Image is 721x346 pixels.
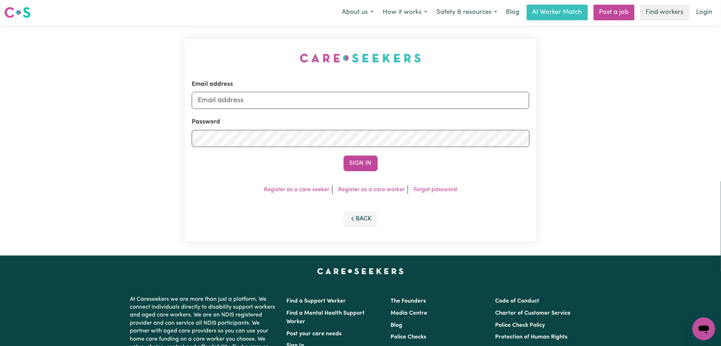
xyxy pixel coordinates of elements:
[502,5,524,20] a: Blog
[391,298,426,304] a: The Founders
[4,6,31,19] img: Careseekers logo
[287,331,342,337] a: Post your care needs
[527,5,588,20] a: AI Worker Match
[432,5,502,20] button: Safety & resources
[495,310,571,316] a: Charter of Customer Service
[378,5,432,20] button: How it works
[693,318,715,340] iframe: Button to launch messaging window
[495,298,539,304] a: Code of Conduct
[391,310,428,316] a: Media Centre
[337,5,378,20] button: About us
[692,5,717,20] a: Login
[344,211,378,227] button: Back
[264,187,329,193] a: Register as a care seeker
[414,187,457,193] a: Forgot password
[287,310,365,325] a: Find a Mental Health Support Worker
[391,323,403,328] a: Blog
[344,156,378,171] button: Sign In
[192,117,220,127] label: Password
[4,4,31,21] a: Careseekers logo
[495,323,545,328] a: Police Check Policy
[391,334,426,340] a: Police Checks
[192,92,530,109] input: Email address
[317,268,404,274] a: Careseekers home page
[495,334,567,340] a: Protection of Human Rights
[640,5,689,20] a: Find workers
[338,187,405,193] a: Register as a care worker
[287,298,346,304] a: Find a Support Worker
[192,80,233,89] label: Email address
[594,5,635,20] a: Post a job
